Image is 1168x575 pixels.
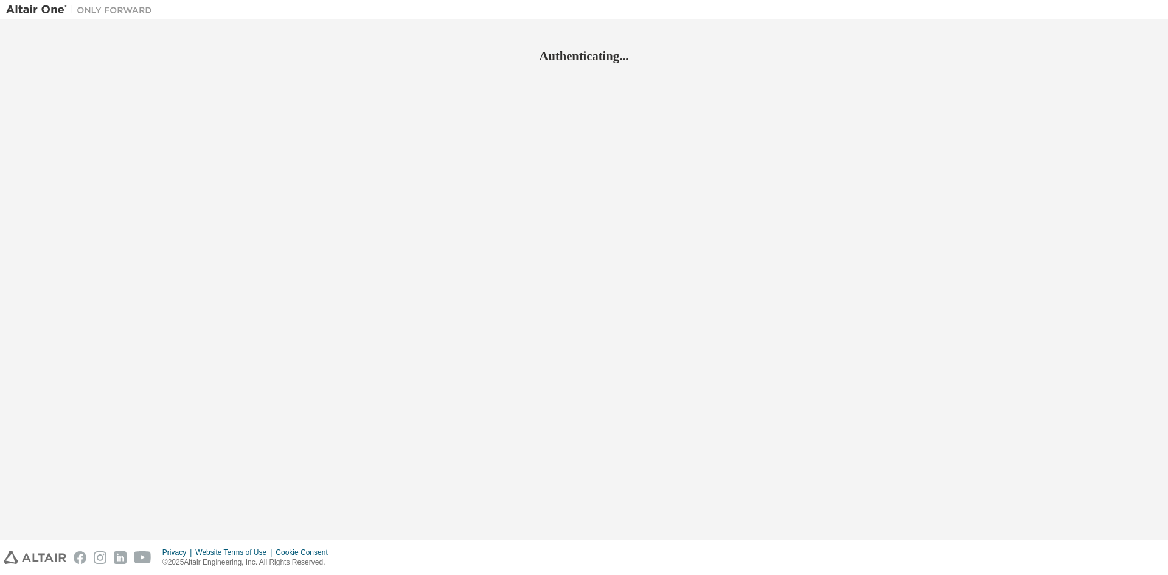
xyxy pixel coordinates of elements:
[162,548,195,557] div: Privacy
[6,48,1162,64] h2: Authenticating...
[276,548,335,557] div: Cookie Consent
[74,551,86,564] img: facebook.svg
[94,551,106,564] img: instagram.svg
[4,551,66,564] img: altair_logo.svg
[195,548,276,557] div: Website Terms of Use
[134,551,151,564] img: youtube.svg
[6,4,158,16] img: Altair One
[162,557,335,568] p: © 2025 Altair Engineering, Inc. All Rights Reserved.
[114,551,127,564] img: linkedin.svg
